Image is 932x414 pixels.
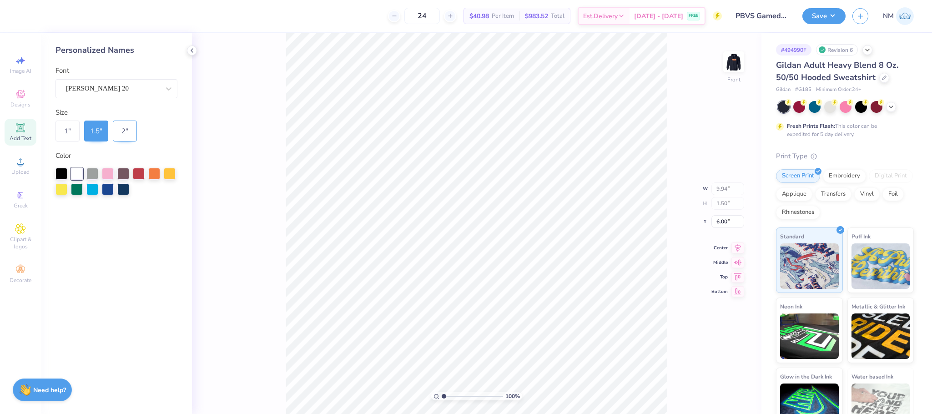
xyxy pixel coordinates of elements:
[84,121,108,141] div: 1.5 "
[404,8,440,24] input: – –
[815,187,851,201] div: Transfers
[883,7,914,25] a: NM
[55,151,177,161] div: Color
[10,101,30,108] span: Designs
[492,11,514,21] span: Per Item
[780,302,802,311] span: Neon Ink
[776,60,898,83] span: Gildan Adult Heavy Blend 8 Oz. 50/50 Hooded Sweatshirt
[525,11,548,21] span: $983.52
[854,187,880,201] div: Vinyl
[780,243,839,289] img: Standard
[776,151,914,162] div: Print Type
[711,288,728,295] span: Bottom
[55,107,177,118] div: Size
[634,11,683,21] span: [DATE] - [DATE]
[882,187,904,201] div: Foil
[787,122,899,138] div: This color can be expedited for 5 day delivery.
[816,86,861,94] span: Minimum Order: 24 +
[780,313,839,359] img: Neon Ink
[776,169,820,183] div: Screen Print
[10,67,31,75] span: Image AI
[583,11,618,21] span: Est. Delivery
[10,135,31,142] span: Add Text
[551,11,564,21] span: Total
[55,44,177,56] div: Personalized Names
[851,232,871,241] span: Puff Ink
[711,274,728,280] span: Top
[851,372,893,381] span: Water based Ink
[896,7,914,25] img: Naina Mehta
[55,121,80,141] div: 1 "
[5,236,36,250] span: Clipart & logos
[14,202,28,209] span: Greek
[727,76,741,84] div: Front
[869,169,913,183] div: Digital Print
[776,206,820,219] div: Rhinestones
[11,168,30,176] span: Upload
[33,386,66,394] strong: Need help?
[780,232,804,241] span: Standard
[469,11,489,21] span: $40.98
[787,122,835,130] strong: Fresh Prints Flash:
[816,44,858,56] div: Revision 6
[776,44,811,56] div: # 494990F
[689,13,698,19] span: FREE
[711,245,728,251] span: Center
[725,53,743,71] img: Front
[802,8,846,24] button: Save
[729,7,796,25] input: Untitled Design
[776,86,791,94] span: Gildan
[711,259,728,266] span: Middle
[113,121,137,141] div: 2 "
[851,302,905,311] span: Metallic & Glitter Ink
[883,11,894,21] span: NM
[776,187,812,201] div: Applique
[10,277,31,284] span: Decorate
[823,169,866,183] div: Embroidery
[505,392,520,400] span: 100 %
[780,372,832,381] span: Glow in the Dark Ink
[851,243,910,289] img: Puff Ink
[55,66,69,76] label: Font
[851,313,910,359] img: Metallic & Glitter Ink
[795,86,811,94] span: # G185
